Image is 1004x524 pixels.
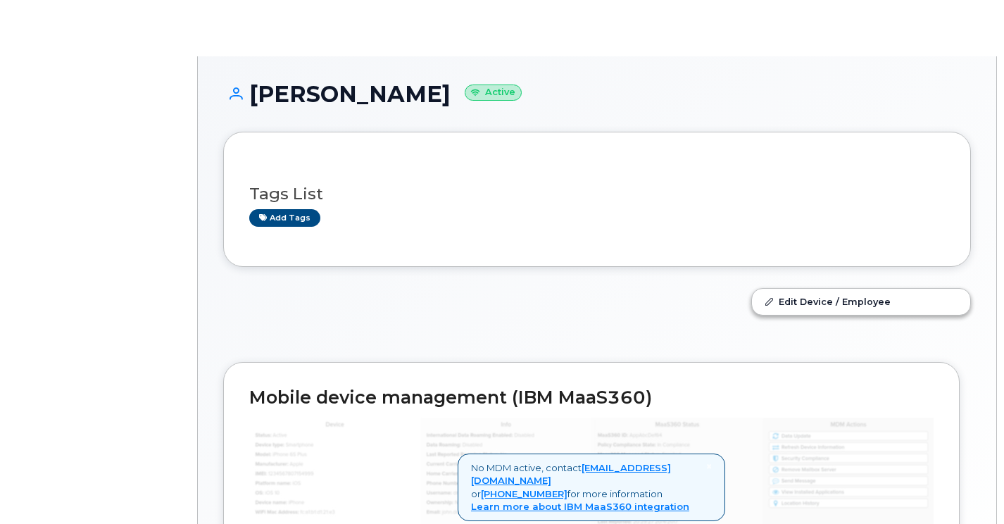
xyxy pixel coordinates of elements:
[249,209,320,227] a: Add tags
[706,460,712,473] span: ×
[481,488,567,499] a: [PHONE_NUMBER]
[465,85,522,101] small: Active
[752,289,970,314] a: Edit Device / Employee
[249,185,945,203] h3: Tags List
[471,501,689,512] a: Learn more about IBM MaaS360 integration
[249,388,934,408] h2: Mobile device management (IBM MaaS360)
[706,461,712,472] a: Close
[223,82,971,106] h1: [PERSON_NAME]
[458,454,725,521] div: No MDM active, contact or for more information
